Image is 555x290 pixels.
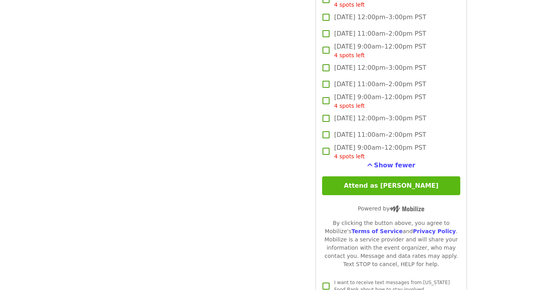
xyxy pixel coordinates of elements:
span: 4 spots left [334,2,365,8]
img: Powered by Mobilize [389,205,424,212]
a: Privacy Policy [413,228,456,234]
span: [DATE] 12:00pm–3:00pm PST [334,114,426,123]
a: Terms of Service [351,228,403,234]
span: Powered by [358,205,424,212]
span: [DATE] 12:00pm–3:00pm PST [334,13,426,22]
span: [DATE] 9:00am–12:00pm PST [334,143,426,161]
span: 4 spots left [334,52,365,58]
span: 4 spots left [334,153,365,159]
span: Show fewer [374,161,416,169]
span: [DATE] 11:00am–2:00pm PST [334,29,426,38]
span: [DATE] 9:00am–12:00pm PST [334,42,426,60]
span: [DATE] 9:00am–12:00pm PST [334,92,426,110]
span: [DATE] 11:00am–2:00pm PST [334,130,426,140]
span: 4 spots left [334,103,365,109]
div: By clicking the button above, you agree to Mobilize's and . Mobilize is a service provider and wi... [322,219,460,268]
span: [DATE] 12:00pm–3:00pm PST [334,63,426,72]
button: See more timeslots [367,161,416,170]
span: [DATE] 11:00am–2:00pm PST [334,80,426,89]
button: Attend as [PERSON_NAME] [322,176,460,195]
